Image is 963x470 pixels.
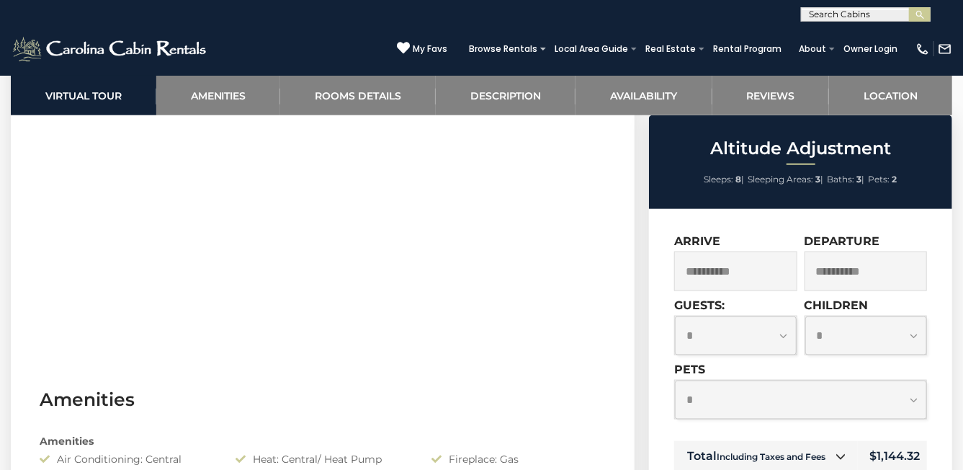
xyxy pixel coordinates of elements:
h3: Amenities [40,387,606,412]
span: Baths: [828,174,855,185]
label: Guests: [674,298,725,312]
span: Sleeps: [704,174,734,185]
a: Reviews [712,76,830,115]
strong: 8 [736,174,742,185]
img: phone-regular-white.png [915,42,930,56]
div: Air Conditioning: Central [29,452,225,466]
a: My Favs [397,41,447,56]
a: Availability [575,76,712,115]
a: Local Area Guide [547,39,635,59]
label: Pets [674,363,705,376]
div: Fireplace: Gas [421,452,617,466]
a: Location [829,76,952,115]
a: Owner Login [836,39,905,59]
div: Amenities [29,434,617,448]
small: Including Taxes and Fees [717,451,826,462]
li: | [748,170,824,189]
li: | [704,170,745,189]
a: Real Estate [638,39,703,59]
img: White-1-2.png [11,35,210,63]
li: | [828,170,865,189]
strong: 3 [857,174,862,185]
a: Rooms Details [280,76,436,115]
a: Amenities [156,76,281,115]
a: About [792,39,833,59]
a: Rental Program [706,39,789,59]
label: Arrive [674,234,720,248]
img: mail-regular-white.png [938,42,952,56]
label: Departure [805,234,880,248]
div: Heat: Central/ Heat Pump [225,452,421,466]
label: Children [805,298,869,312]
strong: 3 [816,174,821,185]
span: My Favs [413,43,447,56]
h2: Altitude Adjustment [653,139,949,158]
span: Sleeping Areas: [748,174,814,185]
a: Description [436,76,575,115]
a: Browse Rentals [462,39,545,59]
strong: 2 [892,174,897,185]
span: Pets: [869,174,890,185]
a: Virtual Tour [11,76,156,115]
